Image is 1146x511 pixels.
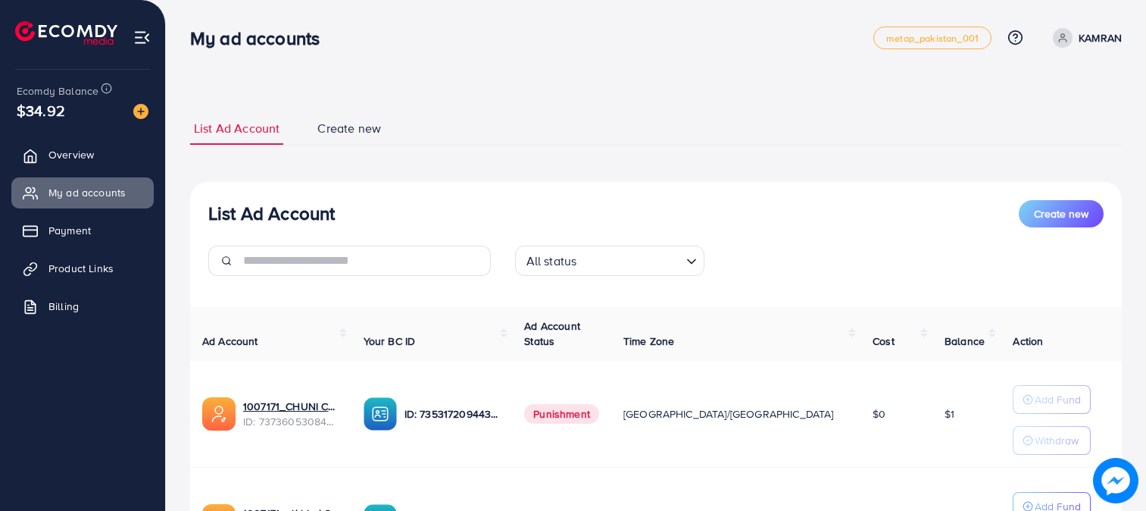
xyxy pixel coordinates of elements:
span: All status [523,250,580,272]
span: Overview [48,147,94,162]
span: Ad Account Status [524,318,580,349]
span: Create new [1034,206,1088,221]
a: metap_pakistan_001 [873,27,991,49]
a: Overview [11,140,154,170]
span: Billing [48,299,79,314]
p: KAMRAN [1079,29,1122,47]
button: Create new [1019,200,1104,227]
span: Time Zone [623,334,674,349]
span: Product Links [48,261,114,276]
img: ic-ba-acc.ded83a64.svg [364,397,397,431]
div: <span class='underline'>1007171_CHUNI CHUTIYA AD ACC_1716801286209</span></br>7373605308482207761 [243,399,339,430]
span: Punishment [524,404,599,424]
span: List Ad Account [194,120,279,137]
a: Billing [11,291,154,321]
span: Your BC ID [364,334,416,349]
img: menu [133,29,151,46]
img: logo [15,21,117,45]
p: Withdraw [1035,431,1079,450]
button: Add Fund [1013,385,1091,414]
span: [GEOGRAPHIC_DATA]/[GEOGRAPHIC_DATA] [623,406,834,422]
span: Ad Account [202,334,258,349]
span: $1 [945,406,954,422]
span: Ecomdy Balance [17,83,98,99]
p: Add Fund [1035,390,1081,409]
img: ic-ads-acc.e4c84228.svg [202,397,236,431]
div: Search for option [515,246,704,276]
span: Payment [48,223,91,238]
h3: My ad accounts [190,27,332,49]
h3: List Ad Account [208,202,335,224]
img: image [1093,458,1138,503]
span: My ad accounts [48,185,126,200]
span: $34.92 [17,99,65,121]
img: image [133,104,148,119]
span: $0 [873,406,885,422]
button: Withdraw [1013,426,1091,455]
span: Create new [317,120,381,137]
input: Search for option [581,247,679,272]
a: Product Links [11,253,154,284]
p: ID: 7353172094433247233 [404,405,501,423]
span: Action [1013,334,1043,349]
a: My ad accounts [11,177,154,208]
a: 1007171_CHUNI CHUTIYA AD ACC_1716801286209 [243,399,339,414]
span: metap_pakistan_001 [886,33,979,43]
span: Cost [873,334,895,349]
a: KAMRAN [1047,28,1122,48]
span: ID: 7373605308482207761 [243,414,339,429]
a: Payment [11,215,154,246]
span: Balance [945,334,985,349]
